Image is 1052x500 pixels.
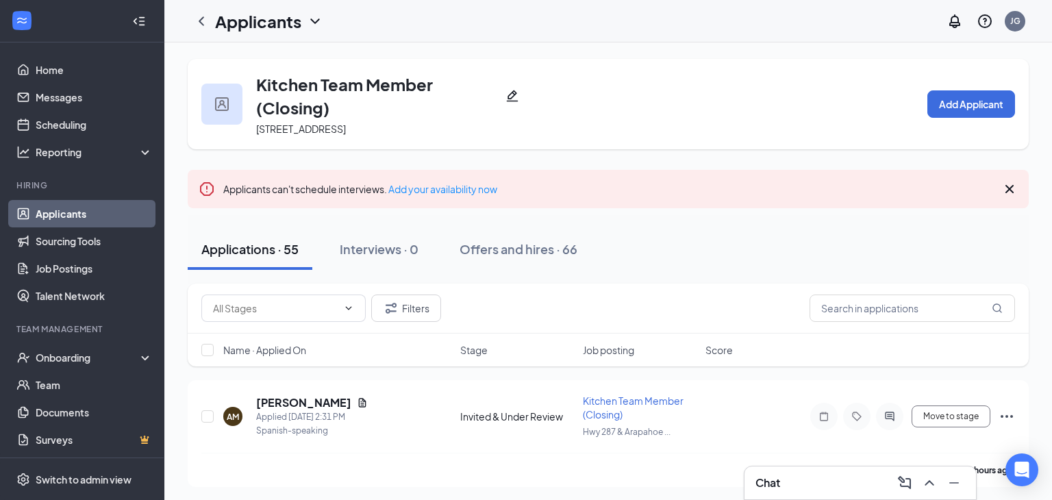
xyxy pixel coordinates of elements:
[371,295,441,322] button: Filter Filters
[383,300,399,316] svg: Filter
[36,200,153,227] a: Applicants
[583,427,671,437] span: Hwy 287 & Arapahoe ...
[340,240,418,258] div: Interviews · 0
[16,351,30,364] svg: UserCheck
[897,475,913,491] svg: ComposeMessage
[894,472,916,494] button: ComposeMessage
[256,410,368,424] div: Applied [DATE] 2:31 PM
[36,84,153,111] a: Messages
[36,255,153,282] a: Job Postings
[881,411,898,422] svg: ActiveChat
[36,399,153,426] a: Documents
[223,183,497,195] span: Applicants can't schedule interviews.
[921,475,938,491] svg: ChevronUp
[36,227,153,255] a: Sourcing Tools
[968,465,1013,475] b: 2 hours ago
[1001,181,1018,197] svg: Cross
[1010,15,1020,27] div: JG
[16,179,150,191] div: Hiring
[816,411,832,422] svg: Note
[460,240,577,258] div: Offers and hires · 66
[357,397,368,408] svg: Document
[755,475,780,490] h3: Chat
[388,183,497,195] a: Add your availability now
[36,145,153,159] div: Reporting
[36,282,153,310] a: Talent Network
[946,475,962,491] svg: Minimize
[215,10,301,33] h1: Applicants
[307,13,323,29] svg: ChevronDown
[810,295,1015,322] input: Search in applications
[256,424,368,438] div: Spanish-speaking
[201,240,299,258] div: Applications · 55
[992,303,1003,314] svg: MagnifyingGlass
[999,408,1015,425] svg: Ellipses
[36,426,153,453] a: SurveysCrown
[918,472,940,494] button: ChevronUp
[812,464,1015,476] p: [PERSON_NAME] has applied more than .
[36,371,153,399] a: Team
[256,395,351,410] h5: [PERSON_NAME]
[1005,453,1038,486] div: Open Intercom Messenger
[943,472,965,494] button: Minimize
[256,123,346,135] span: [STREET_ADDRESS]
[36,473,131,486] div: Switch to admin view
[36,111,153,138] a: Scheduling
[583,343,634,357] span: Job posting
[927,90,1015,118] button: Add Applicant
[256,73,500,119] h3: Kitchen Team Member (Closing)
[16,323,150,335] div: Team Management
[213,301,338,316] input: All Stages
[977,13,993,29] svg: QuestionInfo
[912,405,990,427] button: Move to stage
[16,473,30,486] svg: Settings
[343,303,354,314] svg: ChevronDown
[36,56,153,84] a: Home
[583,395,684,421] span: Kitchen Team Member (Closing)
[505,89,519,103] svg: Pencil
[223,343,306,357] span: Name · Applied On
[460,410,575,423] div: Invited & Under Review
[947,13,963,29] svg: Notifications
[705,343,733,357] span: Score
[15,14,29,27] svg: WorkstreamLogo
[460,343,488,357] span: Stage
[132,14,146,28] svg: Collapse
[849,411,865,422] svg: Tag
[36,351,141,364] div: Onboarding
[193,13,210,29] svg: ChevronLeft
[215,97,229,111] img: user icon
[16,145,30,159] svg: Analysis
[227,411,239,423] div: AM
[199,181,215,197] svg: Error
